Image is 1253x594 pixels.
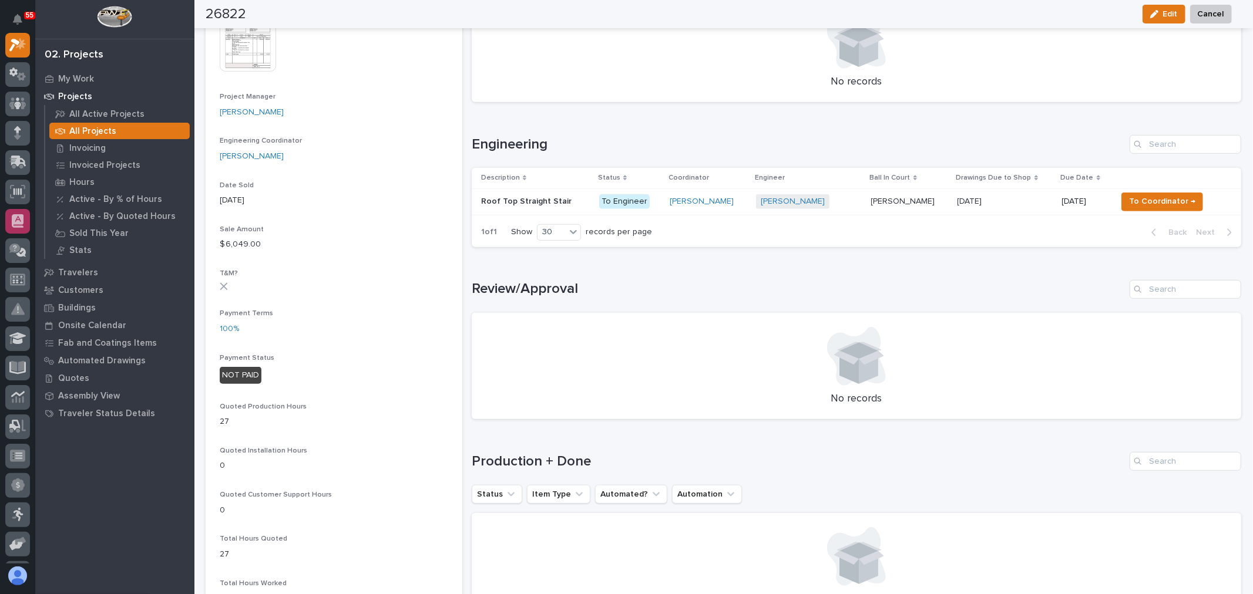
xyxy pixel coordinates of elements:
button: Automated? [595,485,667,504]
a: My Work [35,70,194,87]
p: 0 [220,504,448,517]
input: Search [1130,452,1241,471]
a: Invoiced Projects [45,157,194,173]
a: Projects [35,87,194,105]
button: Back [1142,227,1191,238]
button: users-avatar [5,563,30,588]
span: Engineering Coordinator [220,137,302,144]
a: All Active Projects [45,106,194,122]
h1: Engineering [472,136,1125,153]
p: Automated Drawings [58,356,146,366]
button: Notifications [5,7,30,32]
p: Buildings [58,303,96,313]
div: Search [1130,280,1241,299]
p: [DATE] [1062,197,1107,207]
p: 27 [220,548,448,561]
button: Status [472,485,522,504]
p: 1 of 1 [472,218,506,247]
p: Active - By % of Hours [69,194,162,205]
span: Edit [1163,9,1178,19]
p: Hours [69,177,95,188]
a: All Projects [45,123,194,139]
div: NOT PAID [220,367,261,384]
span: Date Sold [220,182,254,189]
h1: Review/Approval [472,281,1125,298]
p: Coordinator [669,171,709,184]
p: All Projects [69,126,116,137]
p: $ 6,049.00 [220,238,448,251]
a: [PERSON_NAME] [761,197,825,207]
a: Customers [35,281,194,299]
p: 0 [220,460,448,472]
p: Status [598,171,620,184]
p: records per page [586,227,652,237]
span: Sale Amount [220,226,264,233]
p: 27 [220,416,448,428]
a: Traveler Status Details [35,404,194,422]
a: Invoicing [45,140,194,156]
tr: Roof Top Straight StairRoof Top Straight Stair To Engineer[PERSON_NAME] [PERSON_NAME] [PERSON_NAM... [472,188,1241,215]
div: Notifications55 [15,14,30,33]
button: To Coordinator → [1121,193,1203,211]
img: Workspace Logo [97,6,132,28]
span: Payment Terms [220,310,273,317]
p: Quotes [58,373,89,384]
p: Ball In Court [870,171,911,184]
span: Quoted Production Hours [220,403,307,410]
a: [PERSON_NAME] [670,197,734,207]
p: No records [486,393,1227,406]
p: Assembly View [58,391,120,401]
p: Traveler Status Details [58,409,155,419]
span: Total Hours Worked [220,580,287,587]
a: Automated Drawings [35,352,194,369]
p: Projects [58,92,92,102]
p: Engineer [755,171,785,184]
a: Onsite Calendar [35,316,194,334]
p: Fab and Coatings Items [58,338,157,349]
span: Back [1161,227,1187,238]
a: Buildings [35,299,194,316]
p: Customers [58,285,103,296]
a: 100% [220,323,239,335]
p: Drawings Due to Shop [956,171,1032,184]
p: All Active Projects [69,109,145,120]
a: [PERSON_NAME] [220,150,284,163]
p: Travelers [58,268,98,278]
button: Edit [1143,5,1185,23]
span: Project Manager [220,93,276,100]
a: Assembly View [35,387,194,404]
div: To Engineer [599,194,650,209]
button: Automation [672,485,742,504]
span: To Coordinator → [1129,194,1195,208]
p: No records [486,76,1227,89]
p: Onsite Calendar [58,320,126,331]
p: Sold This Year [69,228,129,239]
span: Quoted Installation Hours [220,447,307,454]
p: My Work [58,74,94,85]
span: Cancel [1198,7,1224,21]
p: Due Date [1061,171,1094,184]
div: 02. Projects [45,49,103,62]
button: Cancel [1190,5,1232,23]
a: [PERSON_NAME] [220,106,284,119]
p: Roof Top Straight Stair [481,194,574,207]
p: Invoicing [69,143,106,154]
p: Active - By Quoted Hours [69,211,176,222]
p: [DATE] [958,194,985,207]
p: Description [481,171,520,184]
p: [DATE] [220,194,448,207]
h1: Production + Done [472,453,1125,470]
span: Quoted Customer Support Hours [220,491,332,498]
a: Active - By % of Hours [45,191,194,207]
span: Payment Status [220,355,274,362]
p: Invoiced Projects [69,160,140,171]
p: [PERSON_NAME] [871,194,938,207]
span: T&M? [220,270,238,277]
p: Show [511,227,532,237]
div: Search [1130,135,1241,154]
p: Stats [69,245,92,256]
a: Active - By Quoted Hours [45,208,194,224]
a: Travelers [35,264,194,281]
a: Hours [45,174,194,190]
